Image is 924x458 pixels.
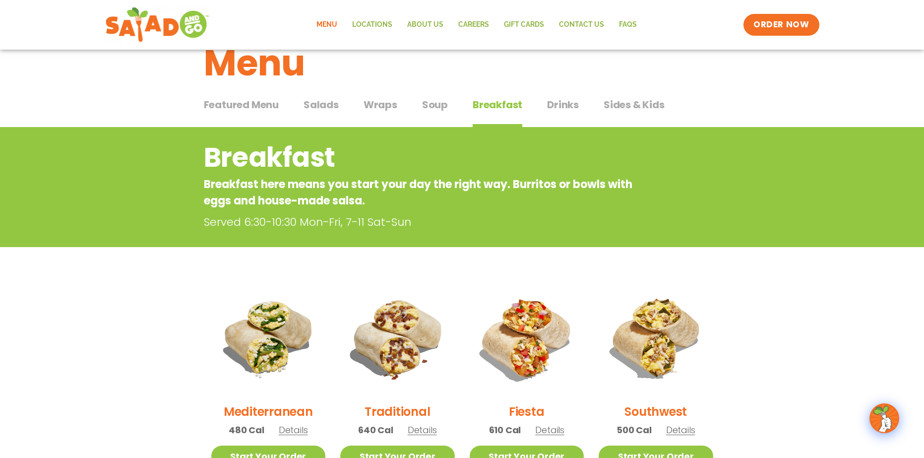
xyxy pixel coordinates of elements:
[340,281,455,395] img: Product photo for Traditional
[304,97,339,112] span: Salads
[422,97,448,112] span: Soup
[358,423,393,437] span: 640 Cal
[612,13,644,36] a: FAQs
[204,214,645,230] p: Served 6:30-10:30 Mon-Fri, 7-11 Sat-Sun
[624,403,687,420] h2: Southwest
[870,404,898,432] img: wpChatIcon
[309,13,644,36] nav: Menu
[211,281,326,395] img: Product photo for Mediterranean Breakfast Burrito
[345,13,400,36] a: Locations
[224,403,313,420] h2: Mediterranean
[509,403,545,420] h2: Fiesta
[204,176,641,209] p: Breakfast here means you start your day the right way. Burritos or bowls with eggs and house-made...
[473,97,522,112] span: Breakfast
[535,424,564,436] span: Details
[489,423,521,437] span: 610 Cal
[599,281,713,395] img: Product photo for Southwest
[470,281,584,395] img: Product photo for Fiesta
[408,424,437,436] span: Details
[105,5,210,45] img: new-SAG-logo-768×292
[229,423,264,437] span: 480 Cal
[743,14,819,36] a: ORDER NOW
[204,36,721,90] h1: Menu
[753,19,809,31] span: ORDER NOW
[204,97,279,112] span: Featured Menu
[616,423,652,437] span: 500 Cal
[204,94,721,128] div: Tabbed content
[204,137,641,178] h2: Breakfast
[400,13,451,36] a: About Us
[309,13,345,36] a: Menu
[547,97,579,112] span: Drinks
[364,97,397,112] span: Wraps
[552,13,612,36] a: Contact Us
[365,403,430,420] h2: Traditional
[496,13,552,36] a: GIFT CARDS
[604,97,665,112] span: Sides & Kids
[451,13,496,36] a: Careers
[279,424,308,436] span: Details
[666,424,695,436] span: Details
